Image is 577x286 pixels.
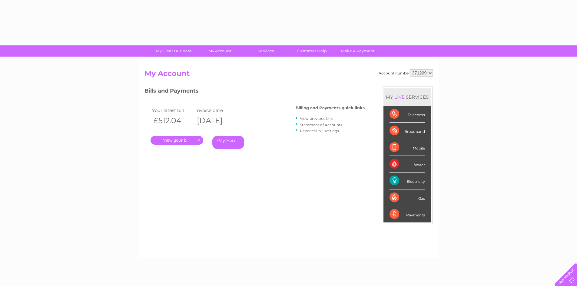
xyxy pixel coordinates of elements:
[144,87,365,97] h3: Bills and Payments
[390,206,425,222] div: Payments
[390,123,425,139] div: Broadband
[151,114,194,127] th: £512.04
[151,106,194,114] td: Your latest bill
[296,106,365,110] h4: Billing and Payments quick links
[151,136,203,145] a: .
[144,69,433,81] h2: My Account
[390,156,425,173] div: Water
[390,189,425,206] div: Gas
[194,114,237,127] th: [DATE]
[333,45,383,57] a: Make A Payment
[149,45,199,57] a: My Clear Business
[241,45,291,57] a: Services
[194,106,237,114] td: Invoice date
[379,69,433,77] div: Account number
[300,116,333,121] a: View previous bills
[390,139,425,156] div: Mobile
[195,45,245,57] a: My Account
[287,45,337,57] a: Customer Help
[390,173,425,189] div: Electricity
[383,88,431,106] div: MY SERVICES
[300,129,339,133] a: Paperless bill settings
[300,123,342,127] a: Statement of Accounts
[393,94,406,100] div: LIVE
[390,106,425,123] div: Telecoms
[212,136,244,149] a: Pay Here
